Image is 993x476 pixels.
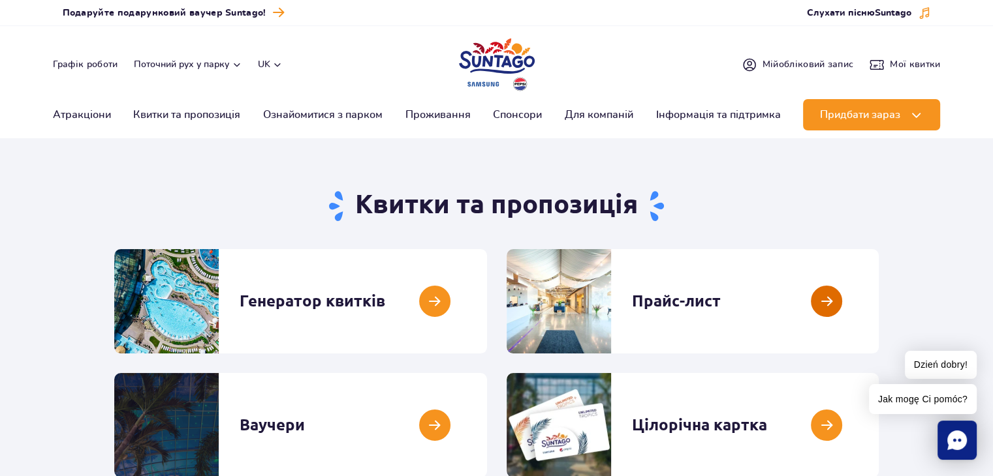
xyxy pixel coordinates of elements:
[493,99,542,130] a: Спонсори
[807,7,911,20] span: Слухати пісню
[63,7,266,20] span: Подаруйте подарунковий ваучер Suntago!
[742,57,854,72] a: Мійобліковий запис
[820,109,900,121] span: Придбати зараз
[459,33,535,93] a: Park of Poland
[905,351,977,379] span: Dzień dobry!
[114,188,879,223] h1: Квитки та пропозиція
[133,99,240,130] a: Квитки та пропозиція
[565,99,633,130] a: Для компаній
[134,59,242,70] button: Поточний рух у парку
[869,57,940,72] a: Мої квитки
[405,99,471,130] a: Проживання
[803,99,940,130] button: Придбати зараз
[869,384,977,414] span: Jak mogę Ci pomóc?
[258,58,283,71] button: uk
[53,99,111,130] a: Атракціони
[63,4,285,22] a: Подаруйте подарунковий ваучер Suntago!
[656,99,781,130] a: Інформація та підтримка
[875,8,911,18] span: Suntago
[53,58,118,71] a: Графік роботи
[807,7,931,20] button: Слухати піснюSuntago
[938,421,977,460] div: Chat
[763,58,854,71] span: Мій обліковий запис
[263,99,383,130] a: Ознайомитися з парком
[890,58,940,71] span: Мої квитки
